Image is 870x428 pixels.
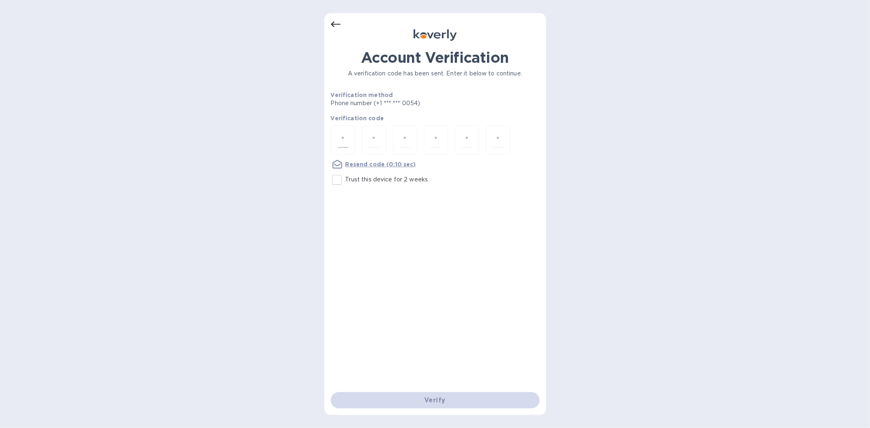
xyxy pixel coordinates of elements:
h1: Account Verification [331,49,540,66]
p: Verification code [331,114,540,122]
b: Verification method [331,92,393,98]
p: A verification code has been sent. Enter it below to continue. [331,69,540,78]
p: Trust this device for 2 weeks [345,175,428,184]
u: Resend code (0:10 sec) [345,161,416,168]
p: Phone number (+1 *** *** 0054) [331,99,483,108]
